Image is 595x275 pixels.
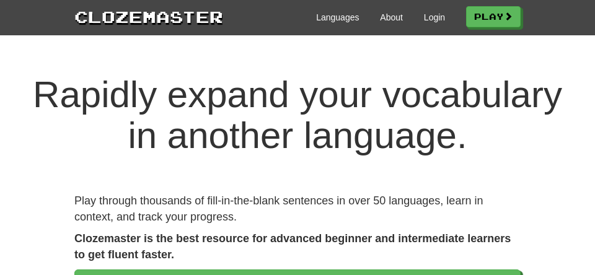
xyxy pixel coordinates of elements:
[380,11,403,24] a: About
[74,193,521,225] p: Play through thousands of fill-in-the-blank sentences in over 50 languages, learn in context, and...
[74,5,223,28] a: Clozemaster
[74,232,511,261] strong: Clozemaster is the best resource for advanced beginner and intermediate learners to get fluent fa...
[316,11,359,24] a: Languages
[466,6,521,27] a: Play
[424,11,445,24] a: Login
